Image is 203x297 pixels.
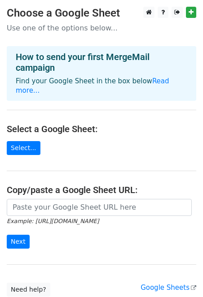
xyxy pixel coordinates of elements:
[158,254,203,297] iframe: Chat Widget
[7,199,192,216] input: Paste your Google Sheet URL here
[7,124,196,134] h4: Select a Google Sheet:
[16,52,187,73] h4: How to send your first MergeMail campaign
[7,218,99,224] small: Example: [URL][DOMAIN_NAME]
[7,185,196,195] h4: Copy/paste a Google Sheet URL:
[141,284,196,292] a: Google Sheets
[16,77,169,95] a: Read more...
[16,77,187,95] p: Find your Google Sheet in the box below
[7,283,50,297] a: Need help?
[7,7,196,20] h3: Choose a Google Sheet
[7,235,30,249] input: Next
[7,23,196,33] p: Use one of the options below...
[7,141,40,155] a: Select...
